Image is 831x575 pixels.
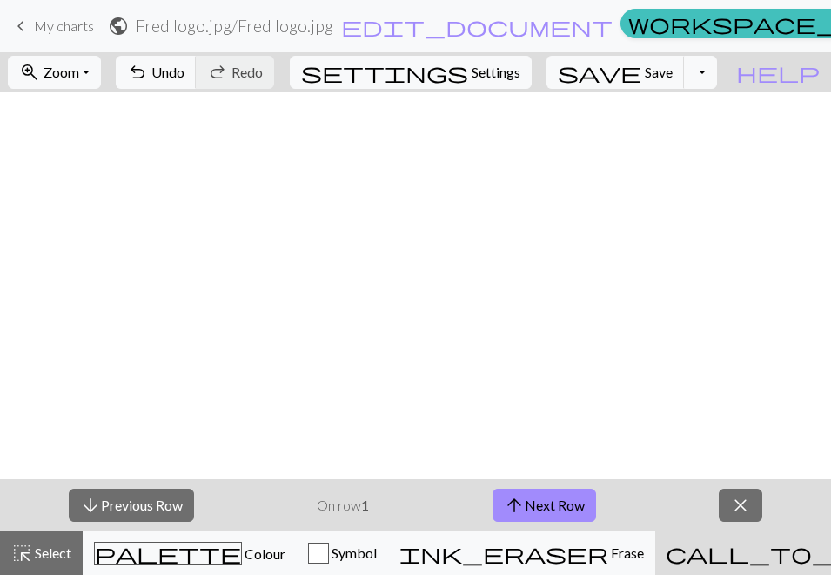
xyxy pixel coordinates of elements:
button: Save [546,56,685,89]
span: Zoom [44,64,79,80]
span: arrow_upward [504,493,525,517]
span: save [558,60,641,85]
p: On row [317,495,369,516]
span: Select [32,545,71,561]
span: palette [95,541,241,565]
button: Undo [116,56,197,89]
button: Symbol [297,531,388,575]
span: keyboard_arrow_left [10,14,31,38]
span: public [108,14,129,38]
span: zoom_in [19,60,40,85]
span: help [736,60,820,85]
h2: Fred logo.jpg / Fred logo.jpg [136,16,333,36]
strong: 1 [361,497,369,513]
span: settings [301,60,468,85]
button: Zoom [8,56,101,89]
i: Settings [301,62,468,83]
span: Settings [472,62,520,83]
button: Previous Row [69,489,194,522]
span: undo [127,60,148,85]
a: My charts [10,11,94,41]
button: Erase [388,531,655,575]
span: My charts [34,17,94,34]
span: close [730,493,751,517]
span: Undo [151,64,184,80]
span: edit_document [341,14,613,38]
span: Erase [608,545,644,561]
button: Next Row [493,489,596,522]
span: Colour [242,545,285,562]
span: Save [645,64,673,80]
span: Symbol [329,545,377,561]
button: Colour [83,531,297,575]
span: highlight_alt [11,541,32,565]
button: SettingsSettings [290,56,532,89]
span: ink_eraser [399,541,608,565]
span: arrow_downward [80,493,101,517]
